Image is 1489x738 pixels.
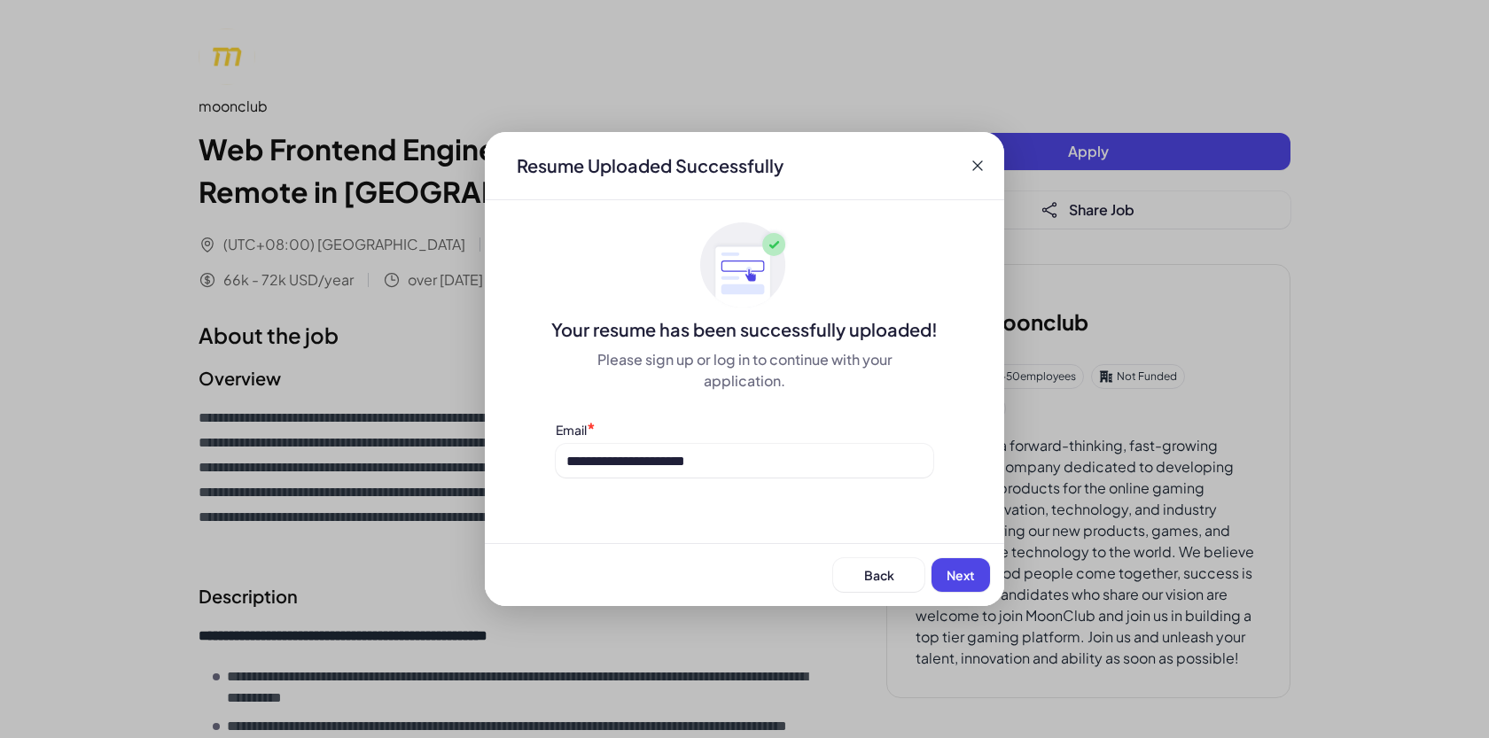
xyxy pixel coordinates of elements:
div: Resume Uploaded Successfully [503,153,798,178]
button: Next [932,558,990,592]
span: Back [864,567,894,583]
button: Back [833,558,924,592]
div: Your resume has been successfully uploaded! [485,317,1004,342]
div: Please sign up or log in to continue with your application. [556,349,933,392]
label: Email [556,422,587,438]
img: ApplyedMaskGroup3.svg [700,221,789,310]
span: Next [947,567,975,583]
